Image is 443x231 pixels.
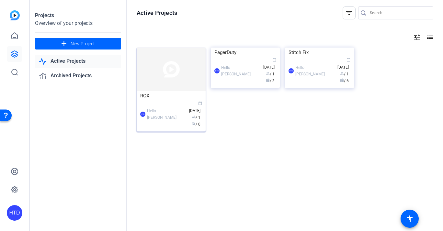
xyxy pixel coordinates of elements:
div: ROX [140,91,202,101]
span: group [340,71,344,75]
mat-icon: add [60,40,68,48]
mat-icon: filter_list [345,9,353,17]
span: calendar_today [272,58,276,62]
span: New Project [71,40,95,47]
mat-icon: list [426,33,433,41]
input: Search [370,9,428,17]
a: Active Projects [35,55,121,68]
span: / 1 [266,72,275,76]
mat-icon: accessibility [406,215,414,223]
div: HTD [214,68,220,73]
div: Projects [35,12,121,19]
span: / 6 [340,79,349,83]
span: radio [266,78,270,82]
div: HTD [140,112,145,117]
span: / 1 [340,72,349,76]
a: Archived Projects [35,69,121,82]
img: blue-gradient.svg [10,10,20,20]
span: group [192,115,196,119]
span: / 1 [192,115,200,120]
span: radio [340,78,344,82]
div: HTD [289,68,294,73]
div: HTD [7,205,22,221]
mat-icon: tune [413,33,421,41]
span: group [266,71,270,75]
div: PagerDuty [214,48,276,57]
span: radio [192,122,196,126]
div: Stitch Fix [289,48,350,57]
div: Hello [PERSON_NAME] [221,64,260,77]
span: / 0 [192,122,200,126]
div: Overview of your projects [35,19,121,27]
div: Hello [PERSON_NAME] [147,108,186,121]
button: New Project [35,38,121,49]
span: calendar_today [346,58,350,62]
span: / 3 [266,79,275,83]
div: Hello [PERSON_NAME] [295,64,334,77]
h1: Active Projects [137,9,177,17]
span: calendar_today [198,101,202,105]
